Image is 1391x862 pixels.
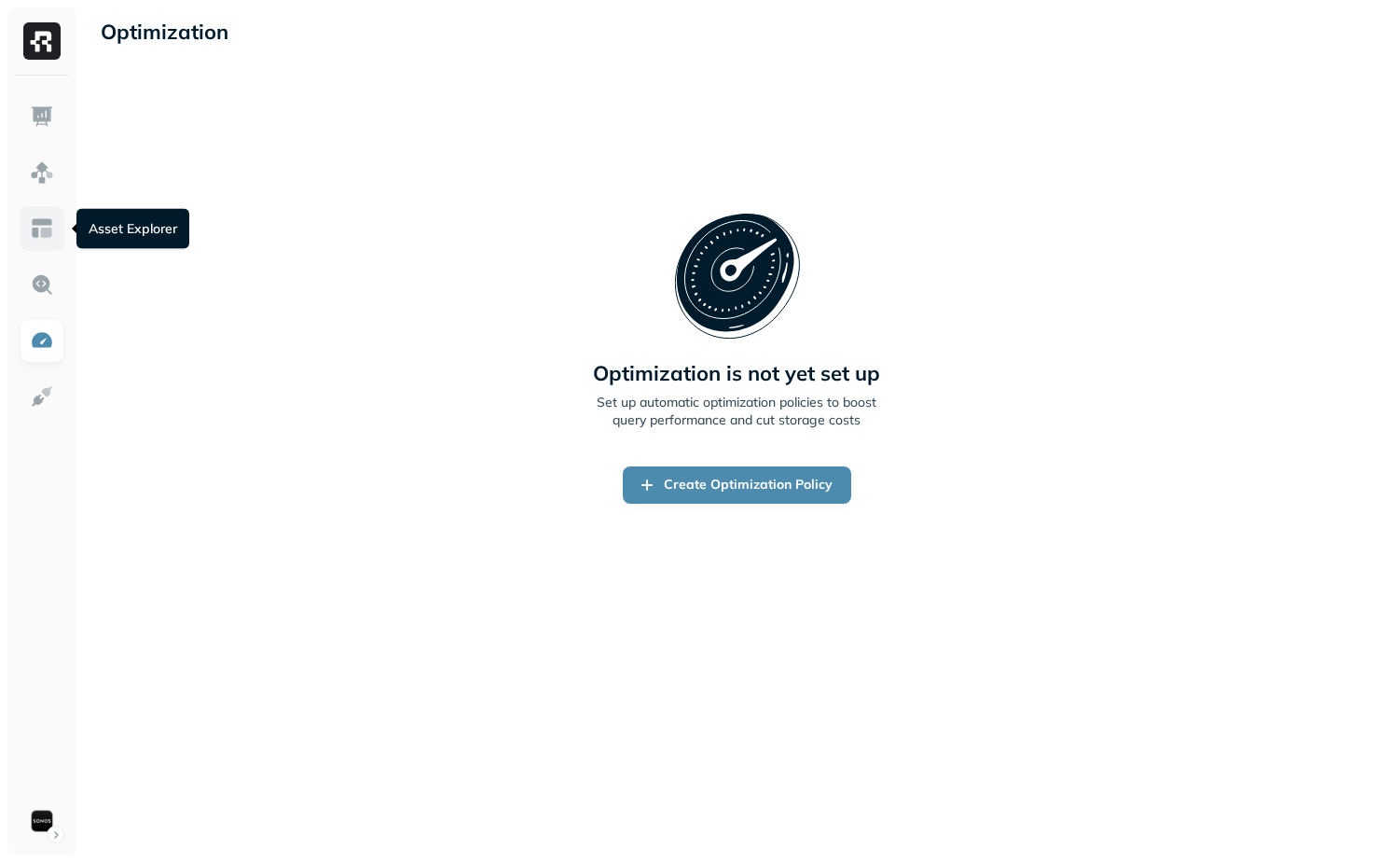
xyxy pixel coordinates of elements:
[593,360,880,386] p: Optimization is not yet set up
[30,328,54,353] img: Optimization
[30,272,54,297] img: Query Explorer
[550,394,923,429] p: Set up automatic optimization policies to boost query performance and cut storage costs
[30,160,54,185] img: Assets
[623,466,851,504] a: Create Optimization Policy
[30,216,54,241] img: Asset Explorer
[76,209,189,249] div: Asset Explorer
[30,384,54,409] img: Integrations
[23,22,61,60] img: Ryft
[101,19,228,45] p: Optimization
[29,808,55,834] img: Sonos
[30,104,54,129] img: Dashboard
